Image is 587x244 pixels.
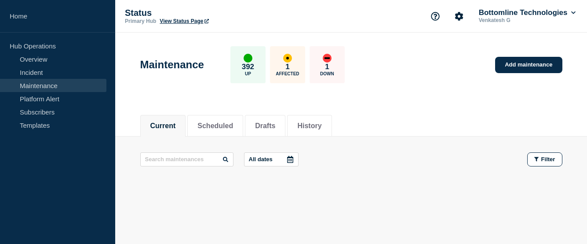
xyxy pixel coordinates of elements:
[140,152,233,166] input: Search maintenances
[320,71,334,76] p: Down
[285,63,289,71] p: 1
[426,7,445,26] button: Support
[541,156,555,163] span: Filter
[150,122,176,130] button: Current
[276,71,299,76] p: Affected
[325,63,329,71] p: 1
[477,17,569,23] p: Venkatesh G
[244,54,252,63] div: up
[323,54,332,63] div: down
[283,54,292,63] div: affected
[495,57,562,73] a: Add maintenance
[125,8,301,18] p: Status
[242,63,254,71] p: 392
[527,152,562,166] button: Filter
[477,8,577,17] button: Bottomline Technologies
[297,122,321,130] button: History
[450,7,468,26] button: Account settings
[249,156,273,163] p: All dates
[125,18,156,24] p: Primary Hub
[160,18,208,24] a: View Status Page
[255,122,275,130] button: Drafts
[245,71,251,76] p: Up
[140,59,204,71] h1: Maintenance
[244,152,299,166] button: All dates
[197,122,233,130] button: Scheduled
